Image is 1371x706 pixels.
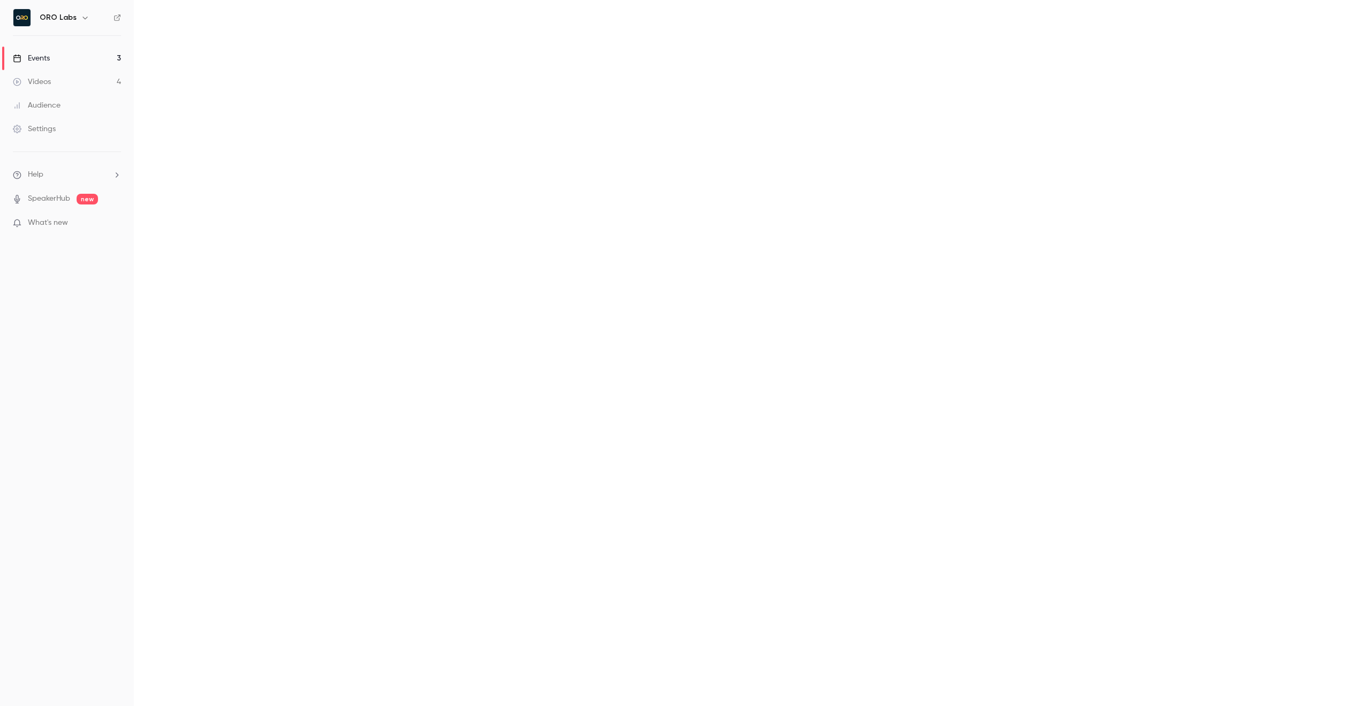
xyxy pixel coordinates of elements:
[13,124,56,134] div: Settings
[28,217,68,229] span: What's new
[28,193,70,204] a: SpeakerHub
[28,169,43,180] span: Help
[40,12,77,23] h6: ORO Labs
[77,194,98,204] span: new
[13,169,121,180] li: help-dropdown-opener
[13,53,50,64] div: Events
[13,100,61,111] div: Audience
[13,9,31,26] img: ORO Labs
[13,77,51,87] div: Videos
